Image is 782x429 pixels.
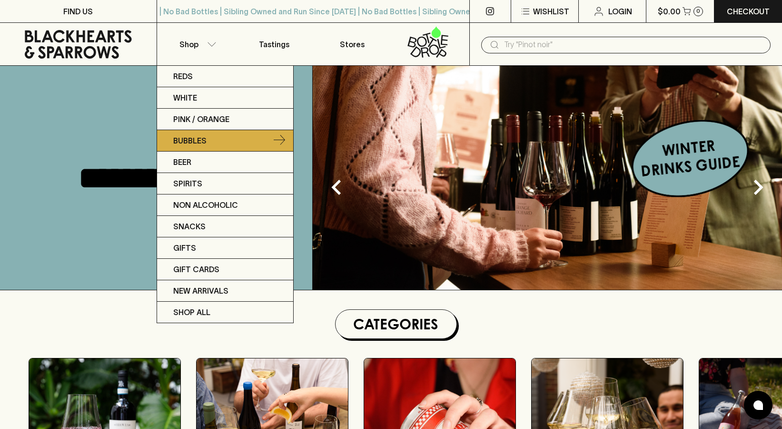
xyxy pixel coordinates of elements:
p: Beer [173,156,191,168]
p: Pink / Orange [173,113,229,125]
p: Reds [173,71,193,82]
a: Pink / Orange [157,109,293,130]
p: Gifts [173,242,196,254]
a: Gifts [157,237,293,259]
a: Reds [157,66,293,87]
p: New Arrivals [173,285,228,296]
p: Spirits [173,178,202,189]
p: Non Alcoholic [173,199,238,211]
a: Bubbles [157,130,293,152]
a: Non Alcoholic [157,194,293,216]
p: Gift Cards [173,264,219,275]
a: White [157,87,293,109]
p: Bubbles [173,135,207,146]
p: Snacks [173,221,206,232]
a: Beer [157,152,293,173]
p: White [173,92,197,103]
a: Spirits [157,173,293,194]
p: SHOP ALL [173,306,210,318]
a: Snacks [157,216,293,237]
a: New Arrivals [157,280,293,302]
a: Gift Cards [157,259,293,280]
a: SHOP ALL [157,302,293,323]
img: bubble-icon [753,400,763,410]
